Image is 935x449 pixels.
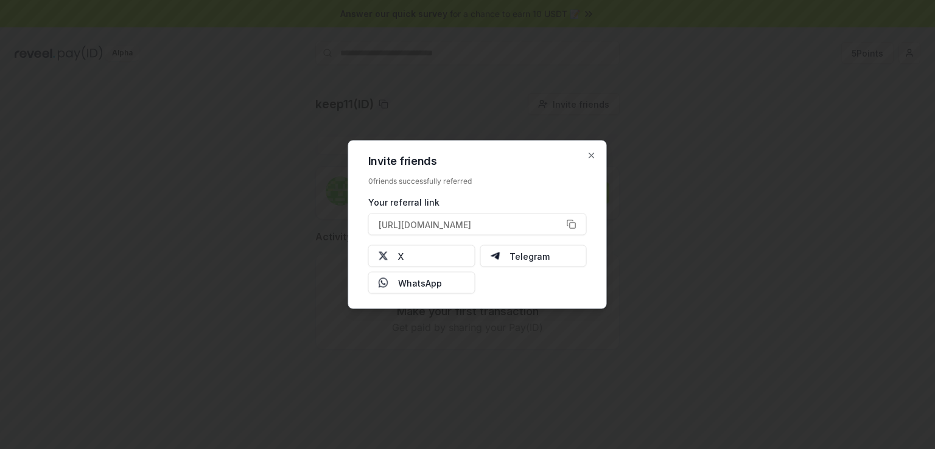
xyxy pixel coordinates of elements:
[490,251,500,261] img: Telegram
[368,214,587,235] button: [URL][DOMAIN_NAME]
[368,196,587,209] div: Your referral link
[379,278,388,288] img: Whatsapp
[480,245,587,267] button: Telegram
[379,251,388,261] img: X
[379,218,471,231] span: [URL][DOMAIN_NAME]
[368,272,475,294] button: WhatsApp
[368,156,587,167] h2: Invite friends
[368,176,587,186] div: 0 friends successfully referred
[368,245,475,267] button: X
